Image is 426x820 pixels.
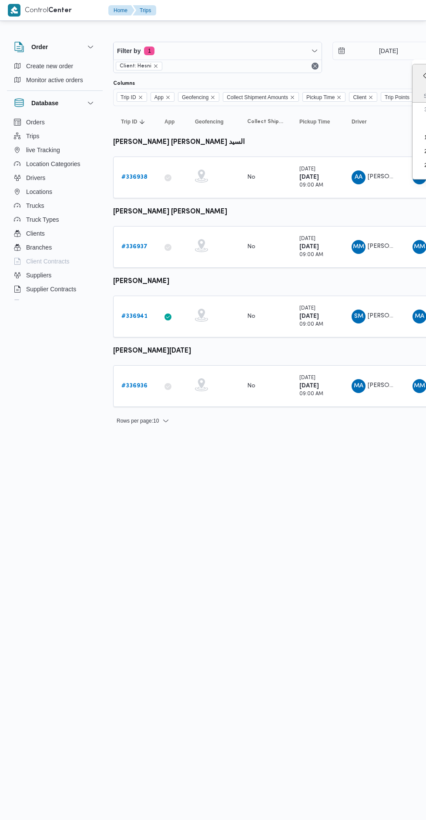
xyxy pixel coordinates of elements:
span: live Tracking [26,145,60,155]
span: Suppliers [26,270,51,280]
b: [PERSON_NAME][DATE] [113,348,191,354]
small: [DATE] [299,237,315,241]
span: Pickup Time [299,118,330,125]
button: Trips [10,129,99,143]
span: Geofencing [178,92,219,102]
span: Geofencing [182,93,208,102]
span: MM [414,240,425,254]
div: No [247,382,255,390]
b: [DATE] [299,244,319,250]
div: Abad Alihafz Alsaid Abadalihafz Alsaid [352,170,366,184]
button: remove selected entity [153,63,158,69]
button: Orders [10,115,99,129]
button: Order [14,42,96,52]
button: Filter by1 active filters [114,42,322,60]
span: Trip ID [117,92,147,102]
span: Client: Hesni [120,62,151,70]
button: Suppliers [10,268,99,282]
span: Create new order [26,61,73,71]
b: [DATE] [299,174,319,180]
small: 09:00 AM [299,253,323,257]
button: Pickup Time [296,115,339,129]
a: #336937 [121,242,148,252]
span: Collect Shipment Amounts [247,118,284,125]
button: Remove [310,61,320,71]
span: MM [414,379,425,393]
button: Client Contracts [10,254,99,268]
button: Remove App from selection in this group [165,95,171,100]
button: Remove Trip Points from selection in this group [411,95,416,100]
button: Remove Geofencing from selection in this group [210,95,215,100]
button: Trips [133,5,156,16]
button: Remove Trip ID from selection in this group [138,95,143,100]
span: Trips [26,131,40,141]
button: Remove Client from selection in this group [368,95,373,100]
span: Trip Points [385,93,409,102]
span: MA [354,379,363,393]
b: # 336937 [121,244,148,250]
span: Locations [26,187,52,197]
span: Trip Points [381,92,420,102]
button: Locations [10,185,99,199]
span: Pickup Time [302,92,345,102]
div: Muhammad Manib Muhammad Abadalamuqusod [352,240,366,254]
h3: Database [31,98,58,108]
button: Remove Collect Shipment Amounts from selection in this group [290,95,295,100]
button: Monitor active orders [10,73,99,87]
button: Geofencing [191,115,235,129]
small: 09:00 AM [299,392,323,397]
button: Driver [348,115,400,129]
span: Location Categories [26,159,81,169]
span: Client Contracts [26,256,70,267]
span: Client: Hesni [116,62,162,70]
h3: Order [31,42,48,52]
span: App [164,118,174,125]
span: App [154,93,164,102]
span: App [151,92,174,102]
span: [PERSON_NAME] [368,313,417,319]
span: Client [349,92,377,102]
button: Clients [10,227,99,240]
div: Salam Muhammad Abadalltaif Salam [352,310,366,323]
div: Order [7,59,103,90]
button: Supplier Contracts [10,282,99,296]
span: Clients [26,228,45,239]
span: SM [354,310,363,323]
div: No [247,243,255,251]
b: [DATE] [299,383,319,389]
button: Trip IDSorted in descending order [117,115,152,129]
button: Home [108,5,134,16]
button: Devices [10,296,99,310]
span: Trip ID; Sorted in descending order [121,118,137,125]
button: Create new order [10,59,99,73]
button: Trucks [10,199,99,213]
span: Filter by [117,46,141,56]
div: Muhammad Ammad Rmdhan Alsaid Muhammad [352,379,366,393]
a: #336938 [121,172,148,183]
div: No [247,173,255,181]
small: [DATE] [299,376,315,380]
b: [PERSON_NAME] [PERSON_NAME] [113,209,227,215]
small: 09:00 AM [299,322,323,327]
a: #336936 [121,381,148,391]
span: Trucks [26,200,44,211]
button: Truck Types [10,213,99,227]
svg: Sorted in descending order [139,118,146,125]
span: 1 active filters [144,47,154,55]
button: Location Categories [10,157,99,171]
span: MM [353,240,364,254]
b: [DATE] [299,313,319,319]
span: Rows per page : 10 [117,416,159,426]
span: Monitor active orders [26,75,83,85]
span: Geofencing [195,118,224,125]
span: Truck Types [26,214,59,225]
button: Database [14,98,96,108]
span: Orders [26,117,45,127]
b: [PERSON_NAME] [PERSON_NAME] السيد [113,139,245,146]
button: Remove Pickup Time from selection in this group [336,95,342,100]
button: Rows per page:10 [113,416,173,426]
button: Drivers [10,171,99,185]
span: MA [415,310,424,323]
small: 09:00 AM [299,183,323,188]
span: Devices [26,298,48,308]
